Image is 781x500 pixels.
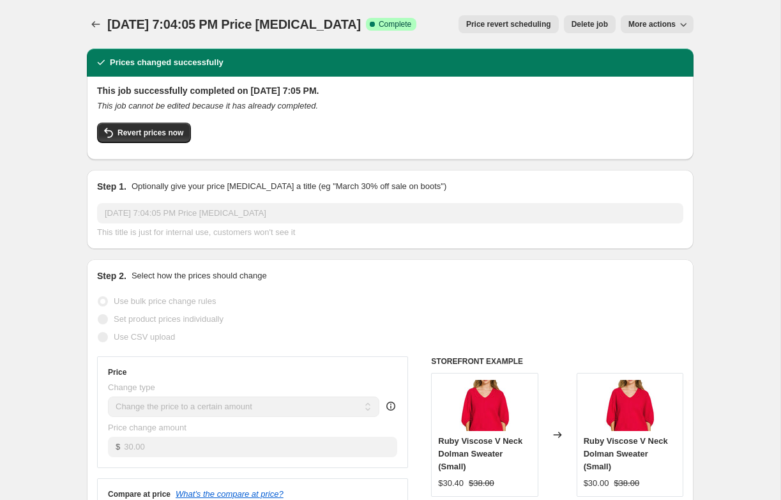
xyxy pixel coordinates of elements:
[97,227,295,237] span: This title is just for internal use, customers won't see it
[97,101,318,110] i: This job cannot be edited because it has already completed.
[108,367,126,377] h3: Price
[469,477,494,490] strike: $38.00
[108,489,171,499] h3: Compare at price
[384,400,397,413] div: help
[87,15,105,33] button: Price change jobs
[97,203,683,223] input: 30% off holiday sale
[572,19,608,29] span: Delete job
[132,269,267,282] p: Select how the prices should change
[459,15,559,33] button: Price revert scheduling
[379,19,411,29] span: Complete
[466,19,551,29] span: Price revert scheduling
[108,423,186,432] span: Price change amount
[604,380,655,431] img: 24639238_9ca82699-17df-4276-bf18-c5b9fb838e4a_80x.jpg
[114,314,224,324] span: Set product prices individually
[614,477,639,490] strike: $38.00
[116,442,120,451] span: $
[628,19,676,29] span: More actions
[97,123,191,143] button: Revert prices now
[584,477,609,490] div: $30.00
[114,332,175,342] span: Use CSV upload
[584,436,668,471] span: Ruby Viscose V Neck Dolman Sweater (Small)
[97,180,126,193] h2: Step 1.
[132,180,446,193] p: Optionally give your price [MEDICAL_DATA] a title (eg "March 30% off sale on boots")
[97,84,683,97] h2: This job successfully completed on [DATE] 7:05 PM.
[438,477,464,490] div: $30.40
[118,128,183,138] span: Revert prices now
[110,56,224,69] h2: Prices changed successfully
[564,15,616,33] button: Delete job
[114,296,216,306] span: Use bulk price change rules
[108,383,155,392] span: Change type
[107,17,361,31] span: [DATE] 7:04:05 PM Price [MEDICAL_DATA]
[124,437,397,457] input: 80.00
[176,489,284,499] button: What's the compare at price?
[438,436,522,471] span: Ruby Viscose V Neck Dolman Sweater (Small)
[621,15,694,33] button: More actions
[459,380,510,431] img: 24639238_9ca82699-17df-4276-bf18-c5b9fb838e4a_80x.jpg
[431,356,683,367] h6: STOREFRONT EXAMPLE
[97,269,126,282] h2: Step 2.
